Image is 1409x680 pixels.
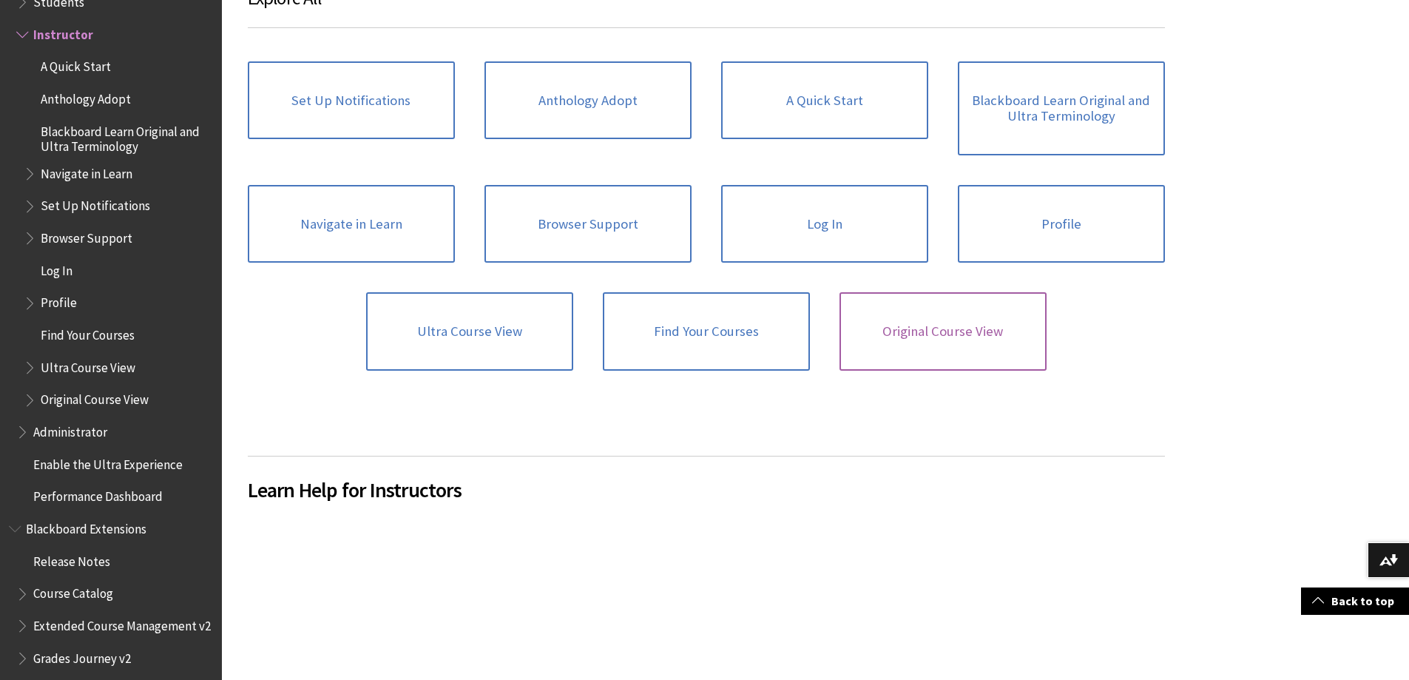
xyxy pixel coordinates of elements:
span: Blackboard Extensions [26,516,146,536]
a: Navigate in Learn [248,185,455,263]
span: Grades Journey v2 [33,646,131,666]
span: Browser Support [41,226,132,246]
a: Original Course View [839,292,1047,371]
span: Ultra Course View [41,355,135,375]
span: Extended Course Management v2 [33,613,211,633]
a: Blackboard Learn Original and Ultra Terminology [958,61,1165,155]
span: Instructor [33,22,93,42]
span: Find Your Courses [41,323,135,343]
a: Ultra Course View [366,292,573,371]
span: Administrator [33,420,107,440]
span: Release Notes [33,549,110,569]
h2: Learn Help for Instructors [248,456,1165,505]
a: Anthology Adopt [484,61,692,140]
a: Find Your Courses [603,292,810,371]
span: Blackboard Learn Original and Ultra Terminology [41,119,212,154]
a: Set Up Notifications [248,61,455,140]
span: Enable the Ultra Experience [33,452,183,472]
span: A Quick Start [41,55,111,75]
span: Set Up Notifications [41,194,150,214]
span: Original Course View [41,388,149,408]
span: Profile [41,291,77,311]
span: Anthology Adopt [41,87,131,107]
span: Performance Dashboard [33,485,163,505]
a: Browser Support [484,185,692,263]
a: A Quick Start [721,61,928,140]
a: Back to top [1301,588,1409,615]
span: Course Catalog [33,582,113,602]
span: Log In [41,258,72,278]
a: Log In [721,185,928,263]
span: Navigate in Learn [41,161,132,181]
a: Profile [958,185,1165,263]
